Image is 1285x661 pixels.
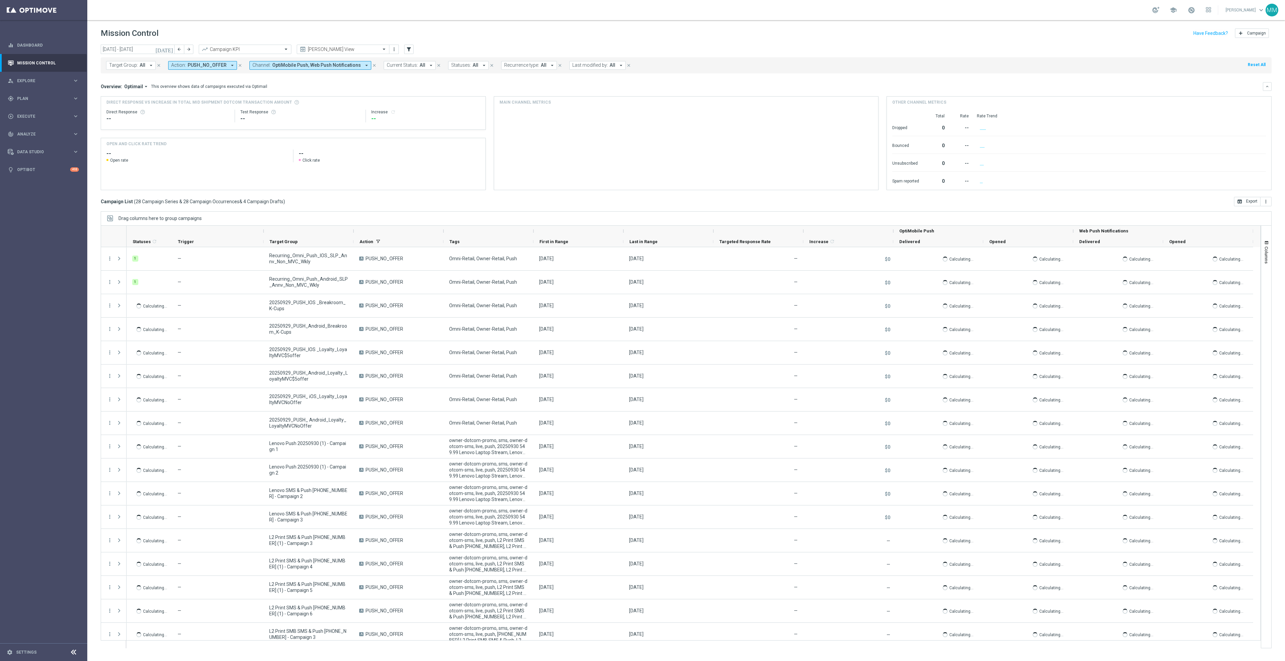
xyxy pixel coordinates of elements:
[7,96,79,101] div: gps_fixed Plan keyboard_arrow_right
[107,608,113,614] i: more_vert
[892,122,919,132] div: Dropped
[155,46,174,52] i: [DATE]
[366,537,403,543] span: PUSH_NO_OFFER
[359,491,364,495] span: A
[110,158,128,163] span: Open rate
[107,373,113,379] button: more_vert
[243,199,283,205] span: 4 Campaign Drafts
[127,365,1253,388] div: Press SPACE to select this row.
[17,79,73,83] span: Explore
[107,256,113,262] i: more_vert
[626,62,632,69] button: close
[127,576,1253,599] div: Press SPACE to select this row.
[73,149,79,155] i: keyboard_arrow_right
[7,78,79,84] button: person_search Explore keyboard_arrow_right
[7,131,79,137] button: track_changes Analyze keyboard_arrow_right
[1234,197,1260,206] button: open_in_browser Export
[8,113,14,119] i: play_circle_outline
[101,576,127,599] div: Press SPACE to select this row.
[1193,31,1228,36] input: Have Feedback?
[154,45,175,55] button: [DATE]
[127,341,1253,365] div: Press SPACE to select this row.
[107,302,113,309] i: more_vert
[626,63,631,68] i: close
[73,77,79,84] i: keyboard_arrow_right
[269,253,348,265] span: Recurring_Omni_Push_IOS_SLP_Annv_Non_MVC_Wkly
[366,514,403,520] span: PUSH_NO_OFFER
[8,54,79,72] div: Mission Control
[629,239,658,244] span: Last in Range
[133,239,151,244] span: Statuses
[366,302,403,309] span: PUSH_NO_OFFER
[151,238,157,245] span: Calculate column
[156,63,161,68] i: close
[366,373,403,379] span: PUSH_NO_OFFER
[132,256,138,262] div: 1
[175,45,184,54] button: arrow_back
[252,62,271,68] span: Channel:
[359,280,364,284] span: A
[1263,82,1272,91] button: keyboard_arrow_down
[366,443,403,449] span: PUSH_NO_OFFER
[359,350,364,354] span: A
[436,62,442,69] button: close
[8,96,73,102] div: Plan
[809,239,828,244] span: Increase
[127,529,1253,552] div: Press SPACE to select this row.
[449,256,517,262] span: Omni-Retail, Owner-Retail, Push
[127,599,1253,623] div: Press SPACE to select this row.
[927,175,945,186] div: 0
[106,109,229,115] div: Direct Response
[101,29,158,38] h1: Mission Control
[8,149,73,155] div: Data Studio
[107,514,113,520] i: more_vert
[237,62,243,69] button: close
[448,61,489,70] button: Statuses: All arrow_drop_down
[1169,239,1186,244] span: Opened
[107,631,113,637] i: more_vert
[359,468,364,472] span: A
[127,247,1253,271] div: Press SPACE to select this row.
[70,167,79,172] div: +10
[107,349,113,355] i: more_vert
[569,61,626,70] button: Last modified by: All arrow_drop_down
[610,62,615,68] span: All
[101,294,127,318] div: Press SPACE to select this row.
[366,561,403,567] span: PUSH_NO_OFFER
[366,631,403,637] span: PUSH_NO_OFFER
[7,43,79,48] button: equalizer Dashboard
[892,175,919,186] div: Spam reported
[953,157,969,168] div: --
[178,256,181,261] span: —
[107,279,113,285] button: more_vert
[107,584,113,590] button: more_vert
[1129,256,1153,262] p: Calculating...
[372,63,377,68] i: close
[391,45,397,53] button: more_vert
[17,132,73,136] span: Analyze
[101,341,127,365] div: Press SPACE to select this row.
[489,63,494,68] i: close
[359,421,364,425] span: A
[118,216,202,221] div: Row Groups
[143,84,149,90] i: arrow_drop_down
[106,141,166,147] h4: OPEN AND CLICK RATE TREND
[359,257,364,261] span: A
[106,61,156,70] button: Target Group: All arrow_drop_down
[229,62,235,68] i: arrow_drop_down
[107,326,113,332] i: more_vert
[366,349,403,355] span: PUSH_NO_OFFER
[107,420,113,426] i: more_vert
[127,294,1253,318] div: Press SPACE to select this row.
[1238,31,1243,36] i: add
[106,115,229,123] div: --
[101,365,127,388] div: Press SPACE to select this row.
[8,161,79,178] div: Optibot
[719,239,771,244] span: Targeted Response Rate
[359,444,364,448] span: A
[359,538,364,542] span: A
[481,62,487,68] i: arrow_drop_down
[892,140,919,150] div: Bounced
[101,318,127,341] div: Press SPACE to select this row.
